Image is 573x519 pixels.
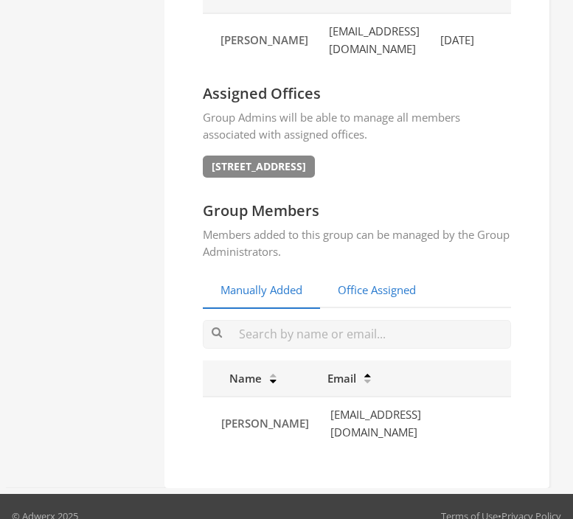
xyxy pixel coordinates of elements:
a: [PERSON_NAME] [220,414,310,433]
p: Group Admins will be able to manage all members associated with assigned offices. [203,109,511,144]
span: Email [327,371,356,386]
td: [DATE] [428,13,515,66]
a: Manually Added [203,273,320,309]
input: Search by name or email... [203,320,511,349]
span: Name [212,371,262,386]
td: [EMAIL_ADDRESS][DOMAIN_NAME] [317,13,428,66]
h4: Assigned Offices [203,84,511,103]
td: [EMAIL_ADDRESS][DOMAIN_NAME] [319,397,511,450]
h4: Group Members [203,201,511,220]
span: [PERSON_NAME] [221,416,309,431]
p: Members added to this group can be managed by the Group Administrators. [203,226,511,261]
span: [STREET_ADDRESS] [203,156,315,178]
span: [PERSON_NAME] [220,32,308,47]
a: Office Assigned [320,273,434,309]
